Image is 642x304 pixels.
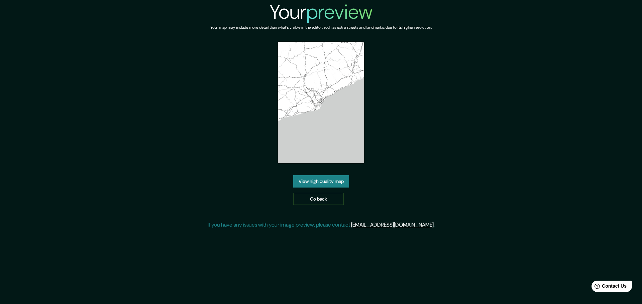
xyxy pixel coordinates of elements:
[208,221,435,229] p: If you have any issues with your image preview, please contact .
[351,221,434,228] a: [EMAIL_ADDRESS][DOMAIN_NAME]
[582,278,635,297] iframe: Help widget launcher
[278,42,364,163] img: created-map-preview
[293,193,344,205] a: Go back
[210,24,432,31] h6: Your map may include more detail than what's visible in the editor, such as extra streets and lan...
[293,175,349,188] a: View high quality map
